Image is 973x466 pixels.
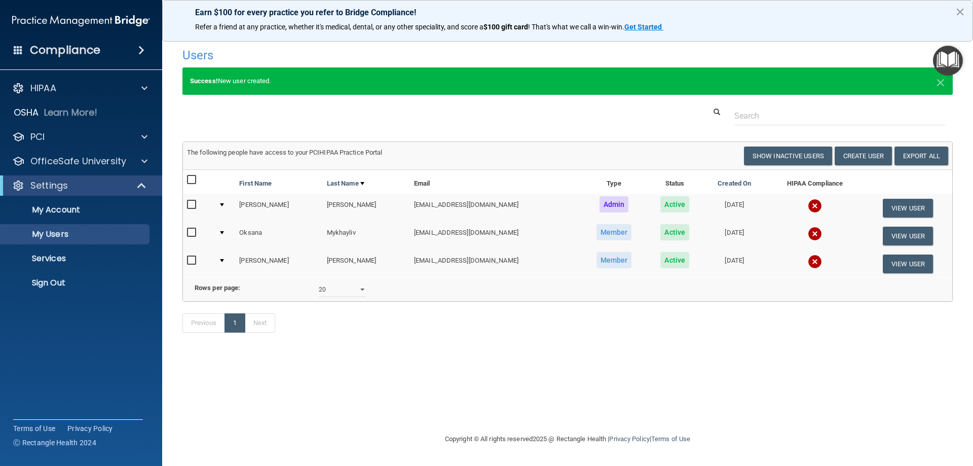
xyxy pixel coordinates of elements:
a: Created On [718,177,751,190]
th: Type [581,170,647,194]
span: ! That's what we call a win-win. [528,23,624,31]
td: [DATE] [703,250,766,277]
a: Privacy Policy [609,435,649,443]
p: PCI [30,131,45,143]
td: [PERSON_NAME] [323,194,410,222]
span: × [936,71,945,91]
td: Mykhayliv [323,222,410,250]
a: Privacy Policy [67,423,113,434]
p: Earn $100 for every practice you refer to Bridge Compliance! [195,8,940,17]
a: Settings [12,180,147,192]
button: Close [936,75,945,87]
p: Settings [30,180,68,192]
img: PMB logo [12,11,150,31]
div: New user created. [182,67,953,95]
button: Open Resource Center [933,46,963,76]
span: Ⓒ Rectangle Health 2024 [13,438,96,448]
a: PCI [12,131,147,143]
span: Refer a friend at any practice, whether it's medical, dental, or any other speciality, and score a [195,23,483,31]
a: Previous [182,313,225,333]
span: Admin [600,196,629,212]
a: HIPAA [12,82,147,94]
td: [PERSON_NAME] [323,250,410,277]
span: Member [596,252,632,268]
a: Terms of Use [651,435,690,443]
a: 1 [224,313,245,333]
button: Close [955,4,965,20]
th: HIPAA Compliance [766,170,864,194]
button: View User [883,199,933,218]
td: [PERSON_NAME] [235,250,322,277]
td: [DATE] [703,222,766,250]
img: cross.ca9f0e7f.svg [808,255,822,269]
h4: Users [182,49,625,62]
strong: Success! [190,77,218,85]
a: Next [245,313,275,333]
td: Oksana [235,222,322,250]
p: My Account [7,205,145,215]
a: Terms of Use [13,423,55,434]
a: OfficeSafe University [12,155,147,167]
button: View User [883,227,933,245]
strong: Get Started [624,23,662,31]
td: [PERSON_NAME] [235,194,322,222]
a: Export All [894,147,948,165]
a: First Name [239,177,272,190]
p: Services [7,254,145,264]
button: Create User [835,147,892,165]
p: Learn More! [44,106,98,119]
span: Active [660,252,689,268]
button: View User [883,255,933,273]
p: HIPAA [30,82,56,94]
p: Sign Out [7,278,145,288]
input: Search [734,106,945,125]
b: Rows per page: [195,284,240,292]
img: cross.ca9f0e7f.svg [808,199,822,213]
th: Status [647,170,703,194]
p: My Users [7,229,145,239]
a: Get Started [624,23,663,31]
td: [EMAIL_ADDRESS][DOMAIN_NAME] [410,194,581,222]
td: [EMAIL_ADDRESS][DOMAIN_NAME] [410,250,581,277]
a: Last Name [327,177,364,190]
p: OfficeSafe University [30,155,126,167]
span: Active [660,196,689,212]
th: Email [410,170,581,194]
span: Member [596,224,632,240]
button: Show Inactive Users [744,147,832,165]
td: [EMAIL_ADDRESS][DOMAIN_NAME] [410,222,581,250]
span: Active [660,224,689,240]
td: [DATE] [703,194,766,222]
div: Copyright © All rights reserved 2025 @ Rectangle Health | | [383,423,753,455]
h4: Compliance [30,43,100,57]
img: cross.ca9f0e7f.svg [808,227,822,241]
span: The following people have access to your PCIHIPAA Practice Portal [187,149,383,156]
strong: $100 gift card [483,23,528,31]
p: OSHA [14,106,39,119]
